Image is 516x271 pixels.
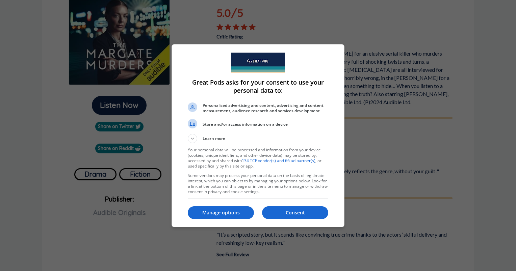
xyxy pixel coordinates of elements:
span: Personalised advertising and content, advertising and content measurement, audience research and ... [203,103,328,114]
button: Manage options [188,206,254,219]
button: Learn more [188,134,328,143]
img: Welcome to Great Pods [231,53,285,73]
a: 134 TCF vendor(s) and 66 ad partner(s) [242,158,315,163]
div: Great Pods asks for your consent to use your personal data to: [172,44,344,227]
p: Some vendors may process your personal data on the basis of legitimate interest, which you can ob... [188,173,328,194]
p: Your personal data will be processed and information from your device (cookies, unique identifier... [188,147,328,169]
span: Store and/or access information on a device [203,122,328,127]
button: Consent [262,206,328,219]
p: Manage options [188,209,254,216]
h1: Great Pods asks for your consent to use your personal data to: [188,78,328,94]
p: Consent [262,209,328,216]
span: Learn more [203,135,225,143]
